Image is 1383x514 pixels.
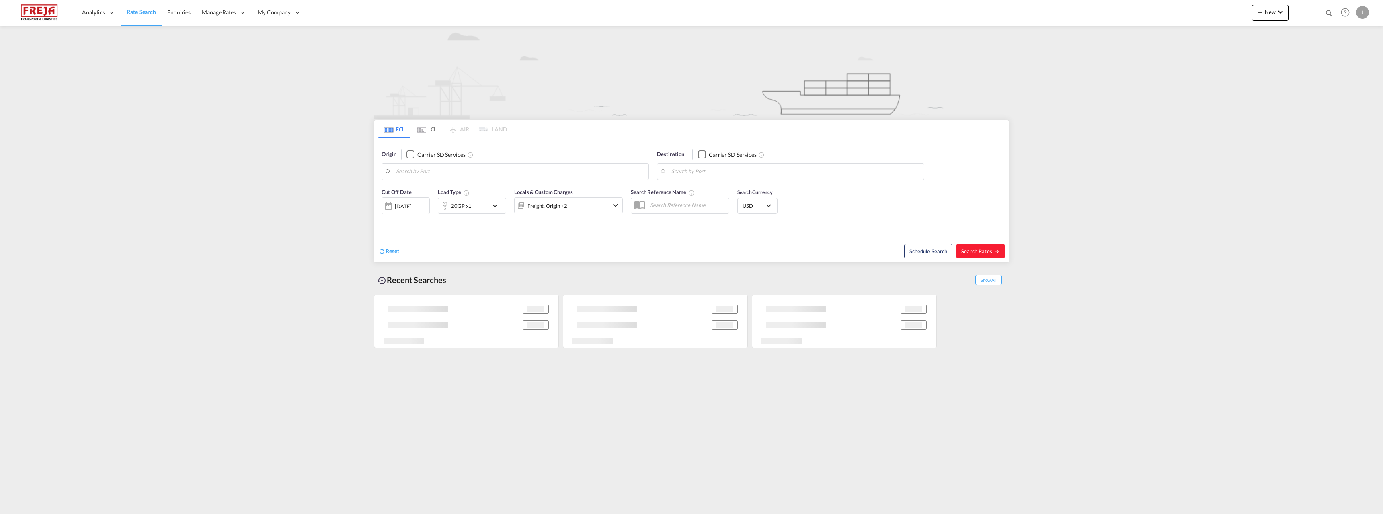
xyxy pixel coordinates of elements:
[514,197,623,213] div: Freight Origin Destination Dock Stuffingicon-chevron-down
[377,276,387,285] md-icon: icon-backup-restore
[410,120,443,138] md-tab-item: LCL
[127,8,156,15] span: Rate Search
[743,202,765,209] span: USD
[994,249,1000,254] md-icon: icon-arrow-right
[646,199,729,211] input: Search Reference Name
[374,26,1009,119] img: new-FCL.png
[1255,7,1265,17] md-icon: icon-plus 400-fg
[1276,7,1285,17] md-icon: icon-chevron-down
[1356,6,1369,19] div: J
[382,189,412,195] span: Cut Off Date
[490,201,504,211] md-icon: icon-chevron-down
[382,213,388,224] md-datepicker: Select
[514,189,573,195] span: Locals & Custom Charges
[386,248,399,254] span: Reset
[417,151,465,159] div: Carrier SD Services
[904,244,952,258] button: Note: By default Schedule search will only considerorigin ports, destination ports and cut off da...
[395,203,411,210] div: [DATE]
[709,151,757,159] div: Carrier SD Services
[737,189,772,195] span: Search Currency
[378,248,386,255] md-icon: icon-refresh
[82,8,105,16] span: Analytics
[396,166,644,178] input: Search by Port
[374,271,449,289] div: Recent Searches
[406,150,465,159] md-checkbox: Checkbox No Ink
[975,275,1002,285] span: Show All
[374,138,1009,262] div: Origin Checkbox No InkUnchecked: Search for CY (Container Yard) services for all selected carrier...
[1252,5,1289,21] button: icon-plus 400-fgNewicon-chevron-down
[463,190,470,196] md-icon: Select multiple loads to view rates
[467,152,474,158] md-icon: Unchecked: Search for CY (Container Yard) services for all selected carriers.Checked : Search for...
[438,189,470,195] span: Load Type
[378,120,507,138] md-pagination-wrapper: Use the left and right arrow keys to navigate between tabs
[1338,6,1356,20] div: Help
[758,152,765,158] md-icon: Unchecked: Search for CY (Container Yard) services for all selected carriers.Checked : Search for...
[167,9,191,16] span: Enquiries
[451,200,472,211] div: 20GP x1
[1338,6,1352,19] span: Help
[956,244,1005,258] button: Search Ratesicon-arrow-right
[1325,9,1334,18] md-icon: icon-magnify
[12,4,66,22] img: 586607c025bf11f083711d99603023e7.png
[742,200,773,211] md-select: Select Currency: $ USDUnited States Dollar
[1325,9,1334,21] div: icon-magnify
[258,8,291,16] span: My Company
[688,190,695,196] md-icon: Your search will be saved by the below given name
[378,120,410,138] md-tab-item: FCL
[378,247,399,256] div: icon-refreshReset
[1255,9,1285,15] span: New
[202,8,236,16] span: Manage Rates
[671,166,920,178] input: Search by Port
[611,201,620,210] md-icon: icon-chevron-down
[382,197,430,214] div: [DATE]
[382,150,396,158] span: Origin
[438,198,506,214] div: 20GP x1icon-chevron-down
[961,248,1000,254] span: Search Rates
[527,200,567,211] div: Freight Origin Destination Dock Stuffing
[657,150,684,158] span: Destination
[698,150,757,159] md-checkbox: Checkbox No Ink
[631,189,695,195] span: Search Reference Name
